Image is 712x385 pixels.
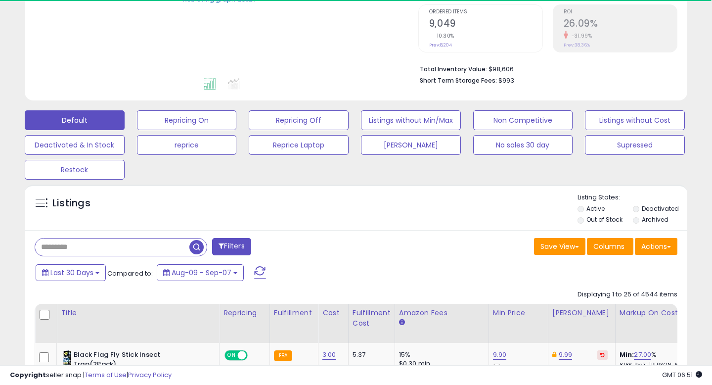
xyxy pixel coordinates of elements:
span: Ordered Items [429,9,542,15]
p: Listing States: [578,193,688,202]
div: 15% [399,350,481,359]
span: Last 30 Days [50,268,93,278]
h5: Listings [52,196,90,210]
button: No sales 30 day [473,135,573,155]
a: 9.90 [493,350,507,360]
div: Amazon Fees [399,308,485,318]
button: Filters [212,238,251,255]
th: The percentage added to the cost of goods (COGS) that forms the calculator for Min & Max prices. [615,304,709,343]
label: Out of Stock [586,215,623,224]
div: Displaying 1 to 25 of 4544 items [578,290,677,299]
span: ON [225,351,238,360]
button: Default [25,110,125,130]
li: $98,606 [420,62,670,74]
button: Aug-09 - Sep-07 [157,264,244,281]
span: OFF [246,351,262,360]
div: Markup on Cost [620,308,705,318]
button: Columns [587,238,633,255]
a: 3.00 [322,350,336,360]
div: Fulfillment [274,308,314,318]
button: [PERSON_NAME] [361,135,461,155]
span: 2025-10-8 06:51 GMT [662,370,702,380]
label: Deactivated [642,204,679,213]
button: Save View [534,238,585,255]
small: -31.99% [568,32,592,40]
div: Fulfillment Cost [353,308,391,329]
button: Deactivated & In Stock [25,135,125,155]
button: Repricing On [137,110,237,130]
button: Actions [635,238,677,255]
button: Listings without Min/Max [361,110,461,130]
div: % [620,350,702,369]
button: Supressed [585,135,685,155]
span: $993 [498,76,514,85]
small: 10.30% [434,32,454,40]
span: Aug-09 - Sep-07 [172,268,231,278]
button: Reprice Laptop [249,135,349,155]
h2: 26.09% [564,18,677,31]
a: 9.99 [559,350,573,360]
b: Short Term Storage Fees: [420,76,497,85]
a: Terms of Use [85,370,127,380]
button: Repricing Off [249,110,349,130]
button: Restock [25,160,125,180]
b: Total Inventory Value: [420,65,487,73]
button: reprice [137,135,237,155]
span: Compared to: [107,269,153,278]
a: 27.00 [634,350,651,360]
small: FBA [274,350,292,361]
button: Non Competitive [473,110,573,130]
div: Title [61,308,215,318]
div: [PERSON_NAME] [552,308,611,318]
div: 5.37 [353,350,387,359]
small: Amazon Fees. [399,318,405,327]
span: ROI [564,9,677,15]
button: Listings without Cost [585,110,685,130]
label: Archived [642,215,668,224]
span: Columns [593,241,624,251]
b: Min: [620,350,634,359]
small: Prev: 38.36% [564,42,590,48]
div: Min Price [493,308,544,318]
label: Active [586,204,605,213]
div: Cost [322,308,344,318]
a: Privacy Policy [128,370,172,380]
img: 51xk9Zi9XBL._SL40_.jpg [63,350,71,370]
small: Prev: 8,204 [429,42,452,48]
strong: Copyright [10,370,46,380]
h2: 9,049 [429,18,542,31]
div: seller snap | | [10,371,172,380]
b: Black Flag Fly Stick Insect Trap(2Pack) [74,350,194,371]
div: Repricing [223,308,266,318]
button: Last 30 Days [36,264,106,281]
